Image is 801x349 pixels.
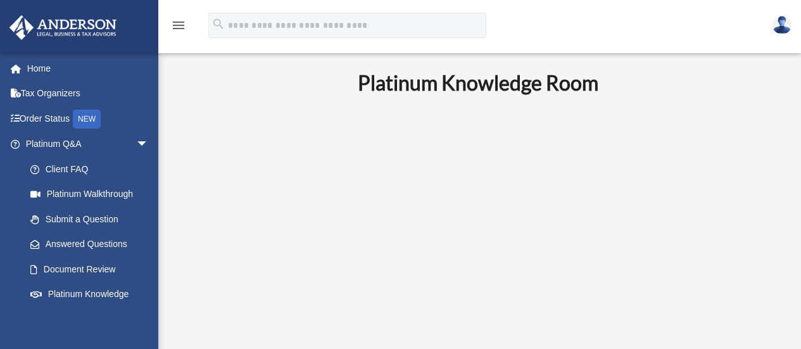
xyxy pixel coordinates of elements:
span: arrow_drop_down [136,132,161,158]
img: Anderson Advisors Platinum Portal [6,15,120,40]
a: Submit a Question [18,206,168,232]
a: Client FAQ [18,156,168,182]
a: Tax Organizers [9,81,168,106]
a: Answered Questions [18,232,168,257]
a: Home [9,56,168,81]
a: Document Review [18,257,168,282]
a: Order StatusNEW [9,106,168,132]
div: NEW [73,110,101,129]
img: User Pic [773,16,792,34]
a: menu [171,22,186,33]
a: Platinum Q&Aarrow_drop_down [9,132,168,157]
b: Platinum Knowledge Room [358,70,598,95]
a: Platinum Walkthrough [18,182,168,207]
i: search [211,17,225,31]
a: Platinum Knowledge Room [18,282,161,322]
i: menu [171,18,186,33]
iframe: 231110_Toby_KnowledgeRoom [288,112,668,326]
